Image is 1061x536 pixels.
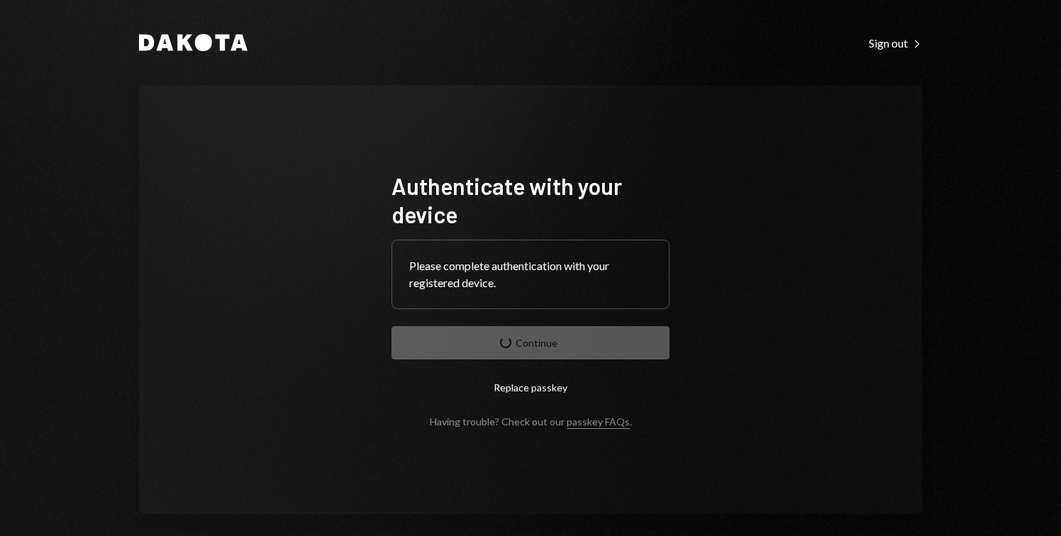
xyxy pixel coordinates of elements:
[409,257,652,291] div: Please complete authentication with your registered device.
[869,36,922,50] div: Sign out
[391,172,670,228] h1: Authenticate with your device
[430,415,632,428] div: Having trouble? Check out our .
[869,35,922,50] a: Sign out
[567,415,630,429] a: passkey FAQs
[391,371,670,404] button: Replace passkey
